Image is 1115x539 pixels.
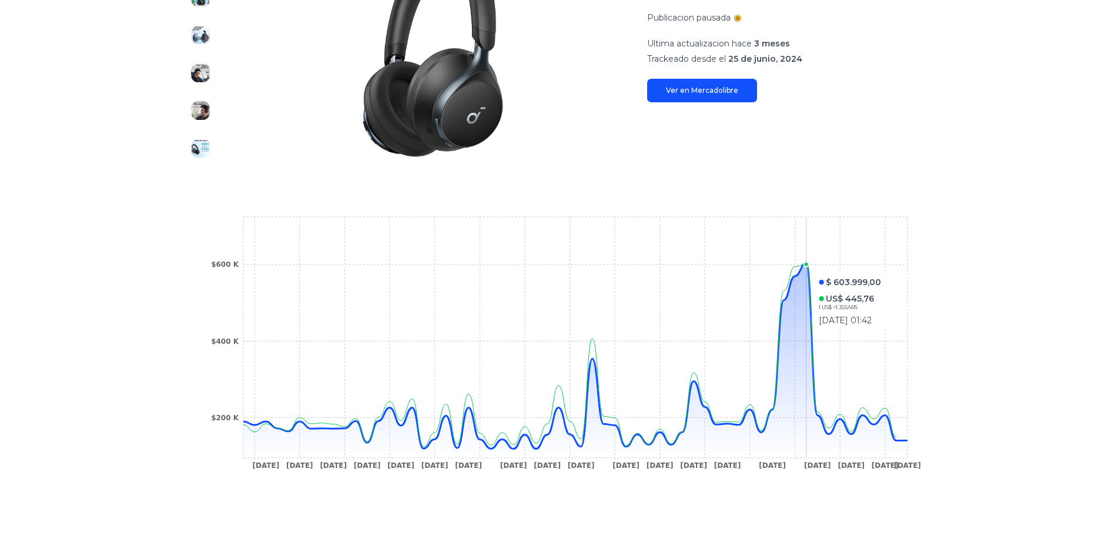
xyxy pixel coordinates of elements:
tspan: [DATE] [894,461,921,470]
tspan: [DATE] [320,461,347,470]
tspan: [DATE] [612,461,639,470]
tspan: [DATE] [680,461,707,470]
tspan: [DATE] [871,461,898,470]
tspan: [DATE] [353,461,380,470]
tspan: [DATE] [803,461,831,470]
span: Ultima actualizacion hace [647,38,752,49]
tspan: $600 K [211,260,239,269]
p: Publicacion pausada [647,12,731,24]
tspan: [DATE] [387,461,414,470]
a: Ver en Mercadolibre [647,79,757,102]
img: Audífonos Soundcore De Anker, Space One Y Anc Color Negro [191,101,210,120]
tspan: [DATE] [286,461,313,470]
span: Trackeado desde el [647,53,726,64]
tspan: $200 K [211,414,239,422]
img: Audífonos Soundcore De Anker, Space One Y Anc Color Negro [191,63,210,82]
img: Audífonos Soundcore De Anker, Space One Y Anc Color Negro [191,139,210,158]
tspan: [DATE] [455,461,482,470]
tspan: [DATE] [500,461,527,470]
tspan: [DATE] [759,461,786,470]
span: 25 de junio, 2024 [728,53,802,64]
tspan: [DATE] [421,461,448,470]
span: 3 meses [754,38,790,49]
tspan: $400 K [211,337,239,346]
img: Audífonos Soundcore De Anker, Space One Y Anc Color Negro [191,26,210,45]
tspan: [DATE] [838,461,865,470]
tspan: [DATE] [714,461,741,470]
tspan: [DATE] [252,461,279,470]
tspan: [DATE] [534,461,561,470]
tspan: [DATE] [567,461,594,470]
tspan: [DATE] [646,461,673,470]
